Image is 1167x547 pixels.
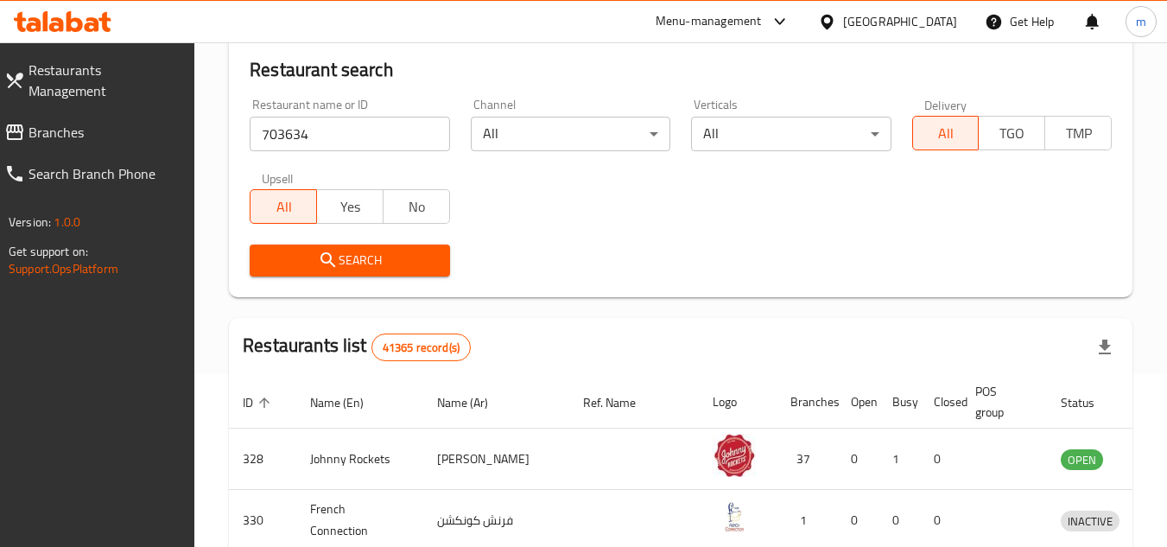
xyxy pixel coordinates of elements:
[250,57,1112,83] h2: Restaurant search
[924,99,967,111] label: Delivery
[920,121,973,146] span: All
[656,11,762,32] div: Menu-management
[29,163,181,184] span: Search Branch Phone
[257,194,310,219] span: All
[1052,121,1105,146] span: TMP
[843,12,957,31] div: [GEOGRAPHIC_DATA]
[250,117,449,151] input: Search for restaurant name or ID..
[1061,392,1117,413] span: Status
[54,211,80,233] span: 1.0.0
[986,121,1038,146] span: TGO
[310,392,386,413] span: Name (En)
[691,117,891,151] div: All
[229,429,296,490] td: 328
[713,434,756,477] img: Johnny Rockets
[1136,12,1146,31] span: m
[1084,327,1126,368] div: Export file
[1061,450,1103,470] span: OPEN
[471,117,670,151] div: All
[878,376,920,429] th: Busy
[1061,512,1119,531] span: INACTIVE
[777,429,837,490] td: 37
[29,60,181,101] span: Restaurants Management
[837,429,878,490] td: 0
[243,392,276,413] span: ID
[1044,116,1112,150] button: TMP
[9,211,51,233] span: Version:
[878,429,920,490] td: 1
[250,189,317,224] button: All
[372,340,470,356] span: 41365 record(s)
[9,240,88,263] span: Get support on:
[316,189,384,224] button: Yes
[437,392,511,413] span: Name (Ar)
[383,189,450,224] button: No
[324,194,377,219] span: Yes
[423,429,569,490] td: [PERSON_NAME]
[243,333,471,361] h2: Restaurants list
[1061,511,1119,531] div: INACTIVE
[1061,449,1103,470] div: OPEN
[777,376,837,429] th: Branches
[296,429,423,490] td: Johnny Rockets
[975,381,1026,423] span: POS group
[263,250,435,271] span: Search
[920,376,961,429] th: Closed
[583,392,658,413] span: Ref. Name
[978,116,1045,150] button: TGO
[837,376,878,429] th: Open
[250,245,449,277] button: Search
[9,258,118,280] a: Support.OpsPlatform
[920,429,961,490] td: 0
[371,334,471,361] div: Total records count
[262,172,294,184] label: Upsell
[713,495,756,538] img: French Connection
[699,376,777,429] th: Logo
[390,194,443,219] span: No
[29,122,181,143] span: Branches
[912,116,980,150] button: All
